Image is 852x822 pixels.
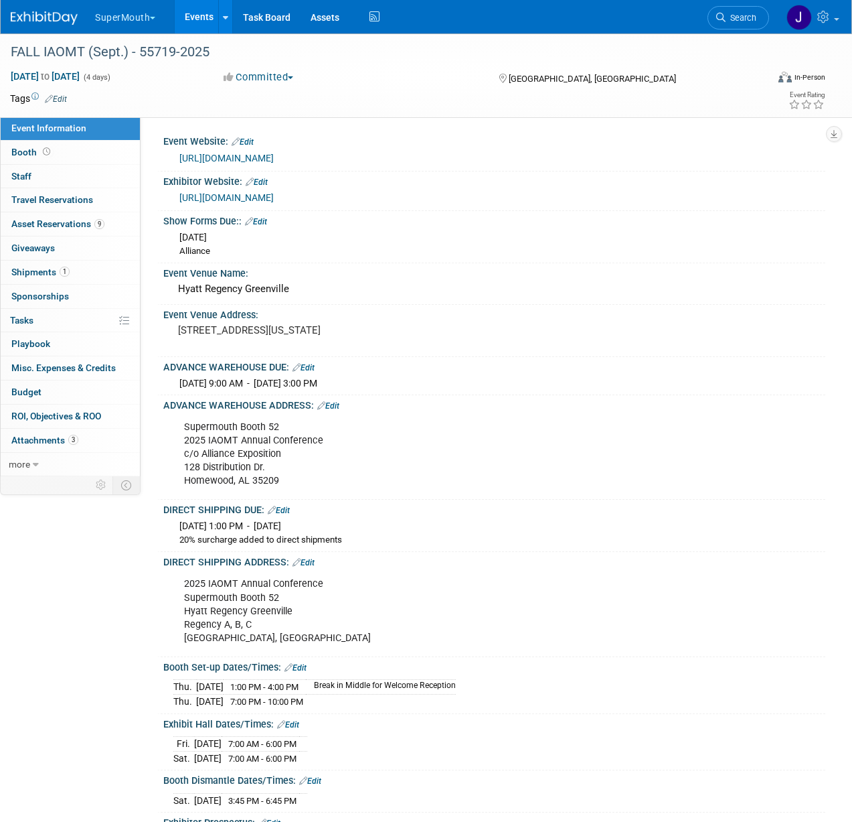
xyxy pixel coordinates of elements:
span: (4 days) [82,73,110,82]
div: Booth Dismantle Dates/Times: [163,770,825,788]
span: 7:00 AM - 6:00 PM [228,754,296,764]
a: Edit [292,363,315,372]
a: Edit [232,137,254,147]
span: Event Information [11,123,86,133]
a: Staff [1,165,140,188]
span: [GEOGRAPHIC_DATA], [GEOGRAPHIC_DATA] [509,74,676,84]
a: Booth [1,141,140,164]
a: [URL][DOMAIN_NAME] [179,192,274,203]
span: ROI, Objectives & ROO [11,411,101,421]
div: Supermouth Booth 52 2025 IAOMT Annual Conference c/o Alliance Exposition 128 Distribution Dr. Hom... [175,414,695,494]
img: Format-Inperson.png [778,72,792,82]
a: Edit [284,663,307,673]
div: ADVANCE WAREHOUSE DUE: [163,357,825,374]
span: Tasks [10,315,33,326]
span: Budget [11,387,41,397]
span: 1 [60,267,70,277]
div: Alliance [179,245,815,258]
td: Fri. [173,737,194,752]
span: Booth not reserved yet [40,147,53,157]
td: [DATE] [196,694,224,708]
div: Event Website: [163,131,825,149]
img: ExhibitDay [11,11,78,25]
span: Misc. Expenses & Credits [11,362,116,373]
div: Exhibit Hall Dates/Times: [163,714,825,732]
a: Tasks [1,309,140,332]
div: Hyatt Regency Greenville [173,279,815,299]
a: Edit [317,401,339,411]
a: Travel Reservations [1,188,140,212]
a: ROI, Objectives & ROO [1,405,140,428]
span: Attachments [11,435,78,446]
span: Booth [11,147,53,157]
span: Staff [11,171,31,182]
a: Edit [277,720,299,730]
span: 9 [94,219,104,229]
a: [URL][DOMAIN_NAME] [179,153,274,163]
td: Thu. [173,694,196,708]
a: Edit [268,506,290,515]
span: 1:00 PM - 4:00 PM [230,682,299,692]
div: 20% surcharge added to direct shipments [179,534,815,547]
a: Shipments1 [1,261,140,284]
td: [DATE] [194,793,222,807]
td: Personalize Event Tab Strip [90,476,113,494]
a: Misc. Expenses & Credits [1,356,140,380]
a: Sponsorships [1,285,140,308]
span: Travel Reservations [11,194,93,205]
pre: [STREET_ADDRESS][US_STATE] [178,324,424,336]
span: Shipments [11,267,70,277]
span: Giveaways [11,243,55,253]
button: Committed [219,70,299,84]
span: to [39,71,52,82]
span: Search [726,13,756,23]
div: ADVANCE WAREHOUSE ADDRESS: [163,395,825,413]
a: Edit [45,94,67,104]
div: 2025 IAOMT Annual Conference Supermouth Booth 52 Hyatt Regency Greenville Regency A, B, C [GEOGRA... [175,571,695,651]
a: Playbook [1,332,140,356]
div: Event Rating [788,92,825,98]
span: Playbook [11,338,50,349]
div: Booth Set-up Dates/Times: [163,657,825,675]
a: Edit [299,776,321,786]
div: In-Person [794,72,825,82]
div: Event Venue Name: [163,263,825,280]
div: DIRECT SHIPPING DUE: [163,500,825,517]
span: 3:45 PM - 6:45 PM [228,796,296,806]
span: [DATE] [DATE] [10,70,80,82]
td: Sat. [173,793,194,807]
a: Budget [1,381,140,404]
div: FALL IAOMT (Sept.) - 55719-2025 [6,40,756,64]
div: Event Format [706,70,825,90]
span: [DATE] 1:00 PM - [DATE] [179,521,281,531]
a: Giveaways [1,236,140,260]
a: Edit [292,558,315,567]
td: Break in Middle for Welcome Reception [306,680,456,695]
td: Tags [10,92,67,105]
div: Event Venue Address: [163,305,825,322]
a: Attachments3 [1,429,140,452]
td: [DATE] [194,751,222,765]
div: DIRECT SHIPPING ADDRESS: [163,552,825,569]
span: Asset Reservations [11,218,104,229]
div: Show Forms Due:: [163,211,825,228]
span: [DATE] 9:00 AM - [DATE] 3:00 PM [179,378,317,389]
img: Justin Newborn [786,5,812,30]
td: Toggle Event Tabs [113,476,141,494]
a: Edit [246,178,268,187]
span: 7:00 AM - 6:00 PM [228,739,296,749]
div: Exhibitor Website: [163,172,825,189]
span: [DATE] [179,232,207,243]
a: Asset Reservations9 [1,212,140,236]
span: 7:00 PM - 10:00 PM [230,697,303,707]
a: Edit [245,217,267,226]
span: more [9,459,30,470]
td: Thu. [173,680,196,695]
td: Sat. [173,751,194,765]
span: Sponsorships [11,291,69,301]
a: more [1,453,140,476]
td: [DATE] [196,680,224,695]
a: Event Information [1,117,140,140]
span: 3 [68,435,78,445]
a: Search [707,6,769,29]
